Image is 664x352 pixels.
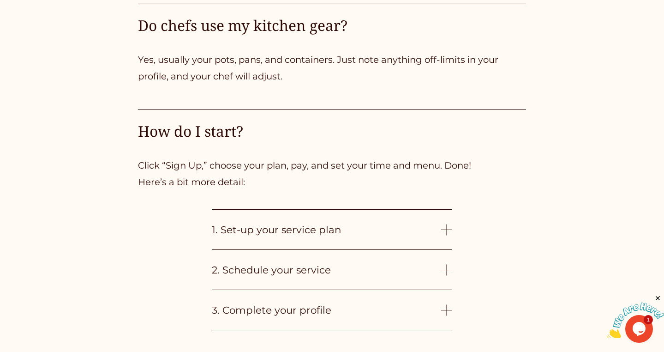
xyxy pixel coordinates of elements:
[607,294,664,338] iframe: chat widget
[138,121,526,141] h4: How do I start?
[138,52,526,85] p: Yes, usually your pots, pans, and containers. Just note anything off-limits in your profile, and ...
[212,264,441,276] span: 2. Schedule your service
[138,15,526,35] h4: Do chefs use my kitchen gear?
[212,304,441,316] span: 3. Complete your profile
[212,250,452,290] button: 2. Schedule your service
[212,290,452,330] button: 3. Complete your profile
[138,158,526,190] p: Click “Sign Up,” choose your plan, pay, and set your time and menu. Done! Here’s a bit more detail:
[212,210,452,249] button: 1. Set-up your service plan
[212,224,441,236] span: 1. Set-up your service plan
